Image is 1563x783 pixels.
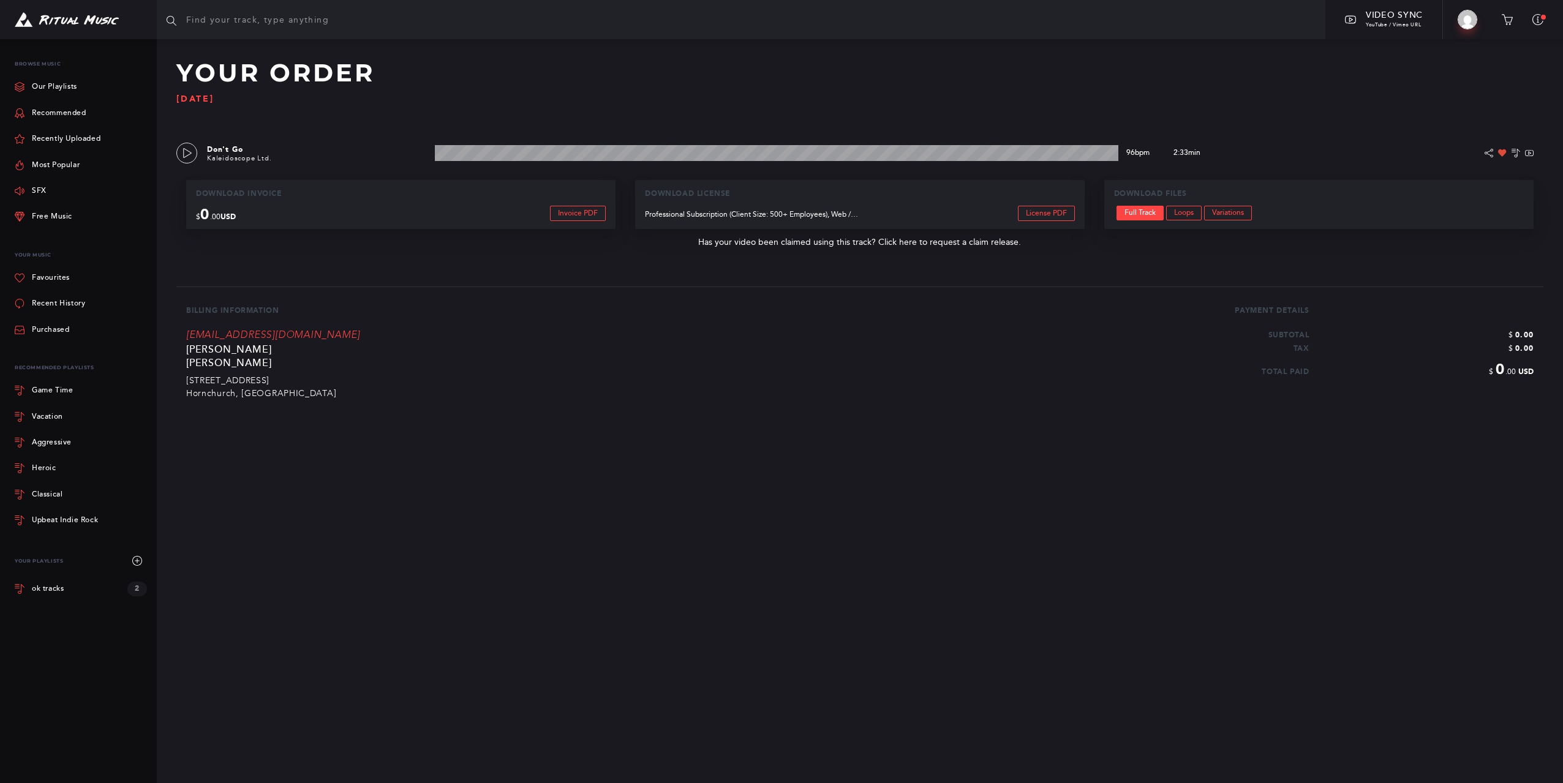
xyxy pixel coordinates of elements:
div: Game Time [32,387,73,394]
span: 0.00 [1513,344,1534,353]
a: Upbeat Indie Rock [15,508,147,533]
p: $ .00 [1309,361,1534,378]
p: Don't Go [207,144,430,155]
a: Classical [15,482,147,508]
span: USD [220,212,236,221]
a: License PDF [1018,206,1075,221]
p: $ [1309,326,1534,340]
span: 0.00 [1513,331,1534,339]
div: Classical [32,491,62,498]
p: Hornchurch, [GEOGRAPHIC_DATA] [186,386,1085,399]
div: Recommended Playlists [15,358,147,378]
p: Download Invoice [196,190,606,198]
a: Favourites [15,265,70,291]
h2: Your Order [176,59,1543,87]
p: 96 [1123,149,1153,157]
a: Invoice PDF [550,206,606,221]
a: Heroic [15,455,147,481]
p: Subtotal [1085,326,1309,340]
span: bpm [1135,148,1150,157]
a: Recently Uploaded [15,126,100,152]
div: Heroic [32,465,56,472]
a: Our Playlists [15,74,77,100]
a: Recent History [15,291,85,317]
a: Most Popular [15,152,80,178]
p: Your Music [15,245,147,265]
p: [EMAIL_ADDRESS][DOMAIN_NAME] [186,330,1085,341]
p: $ .00 [196,206,401,223]
a: SFX [15,178,47,204]
p: [PERSON_NAME] [186,355,1085,369]
a: Has your video been claimed using this track? Click here to request a claim release. [698,238,1021,247]
p: Total Paid [1085,368,1309,377]
a: Recommended [15,100,86,126]
a: Loops [1166,206,1202,220]
div: Your Playlists [15,548,147,574]
p: Billing Information [186,307,1085,315]
a: Variations [1204,206,1252,220]
a: ok tracks 2 [15,574,147,604]
div: Aggressive [32,439,72,446]
span: 0 [1493,360,1505,378]
div: ok tracks [32,585,64,593]
a: Kaleidoscope Ltd. [207,154,272,162]
p: 2:33 [1162,148,1211,159]
p: Download License [645,190,1074,198]
a: Purchased [15,317,69,343]
a: Game Time [15,378,147,403]
p: [DATE] [176,94,1543,104]
span: Video Sync [1366,10,1423,20]
p: Tax [1085,340,1309,353]
div: Vacation [32,413,63,421]
a: Free Music [15,204,72,230]
p: [PERSON_NAME] [186,342,1085,355]
img: Lenin Soram [1458,10,1477,29]
p: $ [1309,340,1534,353]
a: Vacation [15,403,147,429]
img: Ritual Music [15,12,119,28]
span: min [1188,148,1200,157]
a: Aggressive [15,430,147,455]
p: Professional Subscription (Client Size: 500+ Employees), Web / Streaming, External, Internal, PC ... [645,211,860,219]
span: USD [1516,367,1534,376]
div: Upbeat Indie Rock [32,517,98,524]
p: [STREET_ADDRESS] [186,373,1085,386]
a: Full Track [1117,206,1164,220]
p: Payment Details [1235,307,1309,315]
span: 0 [200,205,210,223]
p: Browse Music [15,54,147,74]
p: Download Files [1114,190,1524,198]
span: YouTube / Vimeo URL [1366,22,1421,28]
div: 2 [127,582,147,596]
